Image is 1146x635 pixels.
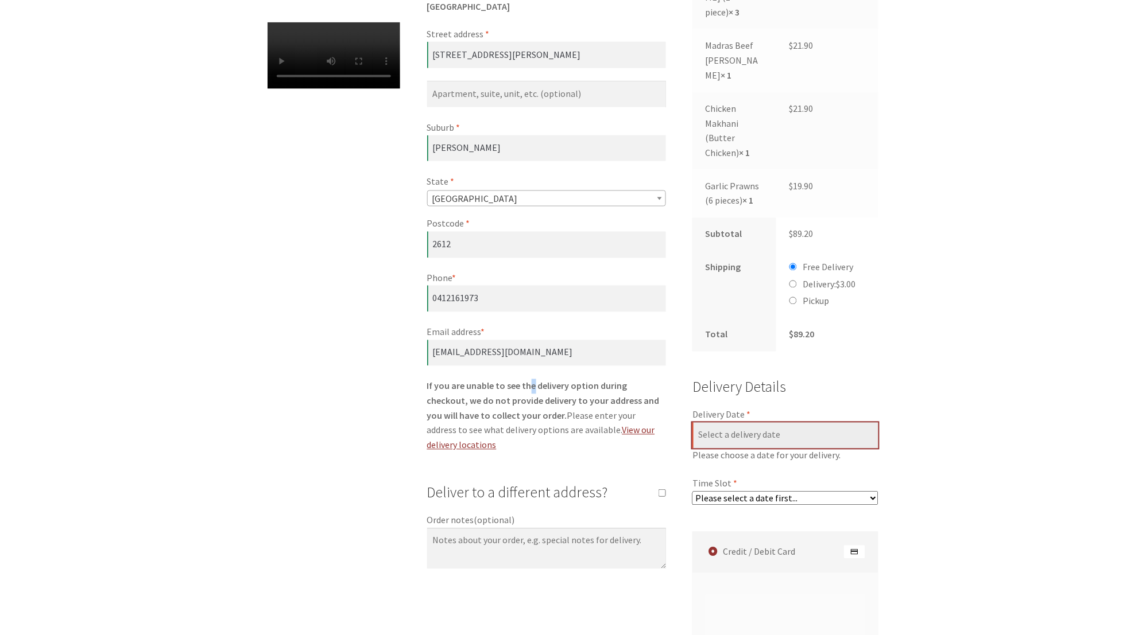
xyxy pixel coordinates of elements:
label: Delivery: [803,279,856,290]
bdi: 19.90 [789,180,814,192]
bdi: 89.20 [789,329,815,340]
span: Deliver to a different address? [427,484,608,502]
h3: Delivery Details [692,376,878,400]
strong: × 1 [721,69,732,81]
span: $ [789,180,793,192]
img: Credit / Debit Card [844,545,865,559]
input: House number and street name [427,42,666,68]
span: Australian Capital Territory [428,191,665,207]
a: View our delivery locations [427,424,655,451]
bdi: 89.20 [789,228,814,240]
input: Deliver to a different address? [659,489,666,497]
label: Delivery Date [692,408,878,423]
bdi: 3.00 [837,279,856,290]
span: State [427,190,666,207]
span: $ [789,228,793,240]
label: Credit / Debit Card [696,532,878,572]
th: Subtotal [692,218,776,251]
bdi: 21.90 [789,103,814,114]
strong: × 1 [740,147,750,158]
strong: × 3 [729,6,740,18]
strong: × 1 [743,195,754,207]
th: Total [692,318,776,352]
label: Time Slot [692,477,878,492]
label: Suburb [427,120,666,135]
th: Shipping [692,251,776,318]
td: Chicken Makhani (Butter Chicken) [692,92,776,170]
label: Free Delivery [803,262,854,273]
label: Pickup [803,295,830,307]
input: Apartment, suite, unit, etc. (optional) [427,81,666,107]
span: Please choose a date for your delivery. [692,449,878,463]
td: Madras Beef [PERSON_NAME] [692,29,776,92]
td: Garlic Prawns (6 pieces) [692,170,776,218]
span: $ [789,103,793,114]
label: Street address [427,27,666,42]
label: Phone [427,271,666,286]
span: $ [789,329,794,340]
span: $ [789,40,793,51]
bdi: 21.90 [789,40,814,51]
span: $ [837,279,841,290]
span: (optional) [474,515,515,526]
strong: If you are unable to see the delivery option during checkout, we do not provide delivery to your ... [427,380,660,422]
label: Order notes [427,513,666,528]
p: Please enter your address to see what delivery options are available. [427,379,666,453]
label: Email address [427,325,666,340]
label: State [427,174,666,189]
strong: [GEOGRAPHIC_DATA] [427,1,510,12]
input: Select a delivery date [692,423,878,449]
label: Postcode [427,217,666,232]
